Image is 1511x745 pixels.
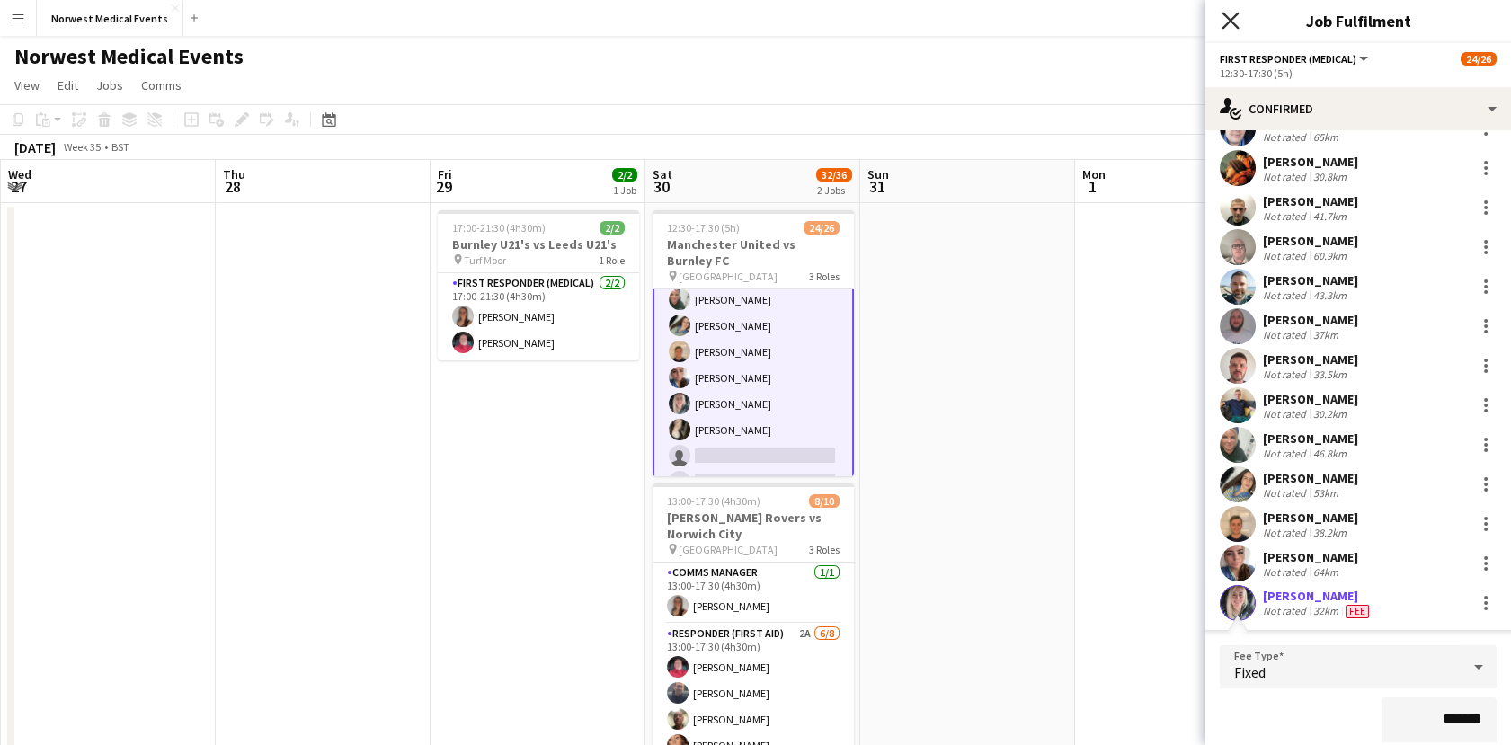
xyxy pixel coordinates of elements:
span: Thu [223,166,245,182]
span: First Responder (Medical) [1220,52,1356,66]
div: 65km [1310,130,1342,144]
div: 30.2km [1310,407,1350,421]
div: 41.7km [1310,209,1350,223]
button: First Responder (Medical) [1220,52,1371,66]
span: Mon [1082,166,1106,182]
div: 2 Jobs [817,183,851,197]
div: Not rated [1263,209,1310,223]
div: 12:30-17:30 (5h) [1220,67,1497,80]
div: [PERSON_NAME] [1263,193,1358,209]
div: Not rated [1263,368,1310,381]
div: 46.8km [1310,447,1350,460]
span: Edit [58,77,78,93]
span: Week 35 [59,140,104,154]
div: [PERSON_NAME] [1263,312,1358,328]
div: [PERSON_NAME] [1263,588,1373,604]
div: 33.5km [1310,368,1350,381]
span: Sun [867,166,889,182]
span: Jobs [96,77,123,93]
div: 37km [1310,328,1342,341]
span: 13:00-17:30 (4h30m) [667,494,760,508]
app-job-card: 17:00-21:30 (4h30m)2/2Burnley U21's vs Leeds U21's Turf Moor1 RoleFirst Responder (Medical)2/217:... [438,210,639,360]
app-card-role: Comms Manager1/113:00-17:30 (4h30m)[PERSON_NAME] [653,563,854,624]
span: View [14,77,40,93]
span: 8/10 [809,494,840,508]
div: Not rated [1263,565,1310,579]
span: 32/36 [816,168,852,182]
div: [PERSON_NAME] [1263,351,1358,368]
span: 2/2 [600,221,625,235]
span: 27 [5,176,31,197]
span: 28 [220,176,245,197]
div: Confirmed [1205,87,1511,130]
div: [PERSON_NAME] [1263,470,1358,486]
span: 2/2 [612,168,637,182]
span: 24/26 [1461,52,1497,66]
a: Jobs [89,74,130,97]
div: Not rated [1263,288,1310,302]
span: 1 [1080,176,1106,197]
a: View [7,74,47,97]
div: [PERSON_NAME] [1263,430,1358,447]
div: Not rated [1263,526,1310,539]
div: BST [111,140,129,154]
div: [PERSON_NAME] [1263,549,1358,565]
div: 38.2km [1310,526,1350,539]
div: [PERSON_NAME] [1263,272,1358,288]
div: 64km [1310,565,1342,579]
div: [PERSON_NAME] [1263,154,1358,170]
div: Not rated [1263,170,1310,183]
div: 32km [1310,604,1342,618]
app-card-role: First Responder (Medical)2/217:00-21:30 (4h30m)[PERSON_NAME][PERSON_NAME] [438,273,639,360]
span: 12:30-17:30 (5h) [667,221,740,235]
span: 24/26 [804,221,840,235]
h3: [PERSON_NAME] Rovers vs Norwich City [653,510,854,542]
div: [DATE] [14,138,56,156]
div: Crew has different fees then in role [1342,604,1373,618]
div: 1 Job [613,183,636,197]
span: 3 Roles [809,270,840,283]
span: Turf Moor [464,253,506,267]
span: 1 Role [599,253,625,267]
span: [GEOGRAPHIC_DATA] [679,270,778,283]
div: Not rated [1263,407,1310,421]
span: Sat [653,166,672,182]
div: Not rated [1263,130,1310,144]
div: 60.9km [1310,249,1350,262]
div: Not rated [1263,249,1310,262]
span: 17:00-21:30 (4h30m) [452,221,546,235]
span: Comms [141,77,182,93]
div: Not rated [1263,486,1310,500]
div: Not rated [1263,604,1310,618]
button: Norwest Medical Events [37,1,183,36]
span: 30 [650,176,672,197]
div: [PERSON_NAME] [1263,233,1358,249]
div: Not rated [1263,328,1310,341]
span: 31 [865,176,889,197]
div: [PERSON_NAME] [1263,391,1358,407]
a: Comms [134,74,189,97]
div: 30.8km [1310,170,1350,183]
h1: Norwest Medical Events [14,43,244,70]
div: [PERSON_NAME] [1263,510,1358,526]
h3: Burnley U21's vs Leeds U21's [438,236,639,253]
span: 29 [435,176,452,197]
app-job-card: 12:30-17:30 (5h)24/26Manchester United vs Burnley FC [GEOGRAPHIC_DATA]3 Roles[PERSON_NAME][PERSON... [653,210,854,476]
span: [GEOGRAPHIC_DATA] [679,543,778,556]
div: 43.3km [1310,288,1350,302]
span: Fixed [1234,663,1266,681]
div: Not rated [1263,447,1310,460]
a: Edit [50,74,85,97]
span: 3 Roles [809,543,840,556]
span: Fri [438,166,452,182]
h3: Manchester United vs Burnley FC [653,236,854,269]
h3: Job Fulfilment [1205,9,1511,32]
span: Wed [8,166,31,182]
div: 53km [1310,486,1342,500]
span: Fee [1346,605,1369,618]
